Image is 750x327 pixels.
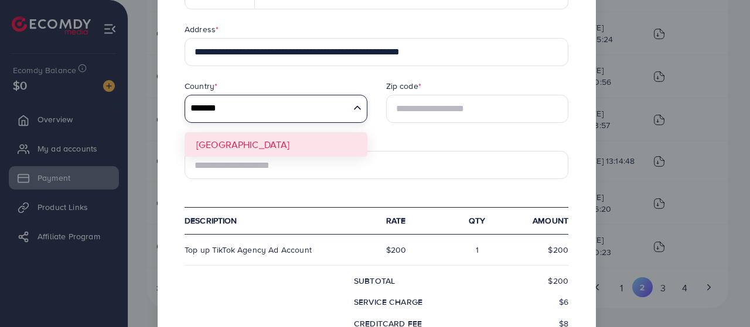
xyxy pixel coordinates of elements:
div: Description [175,215,377,226]
div: $200 [461,275,578,287]
div: subtotal [345,275,461,287]
div: 1 [444,244,511,256]
div: qty [444,215,511,226]
div: Top up TikTok Agency Ad Account [175,244,377,256]
label: Country [185,80,217,92]
iframe: Chat [700,274,741,318]
div: Service charge [345,296,461,308]
div: Rate [377,215,444,226]
div: $6 [461,296,578,308]
div: $200 [377,244,444,256]
input: Search for option [186,95,349,122]
div: Search for option [185,95,367,123]
div: $200 [511,244,578,256]
li: [GEOGRAPHIC_DATA] [185,132,367,157]
label: Zip code [386,80,421,92]
label: Address [185,23,219,35]
div: Amount [511,215,578,226]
